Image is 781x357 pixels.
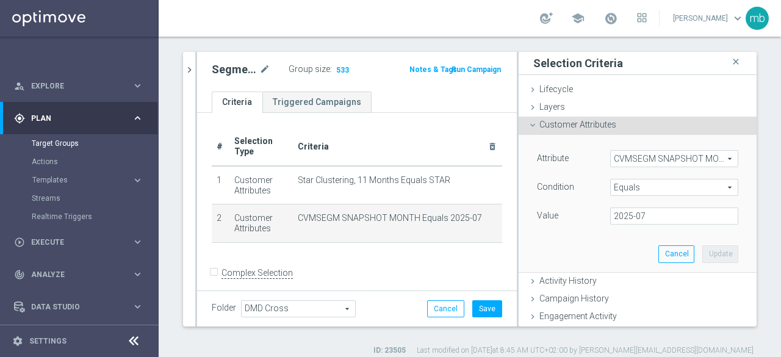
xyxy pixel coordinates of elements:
[539,276,597,286] span: Activity History
[184,64,195,76] i: chevron_right
[611,151,738,167] span: CVMSEGM SNAPSHOT MONTH
[13,270,144,279] button: track_changes Analyze keyboard_arrow_right
[31,239,132,246] span: Execute
[14,81,25,92] i: person_search
[183,52,195,88] button: chevron_right
[32,176,132,184] div: Templates
[14,301,132,312] div: Data Studio
[31,115,132,122] span: Plan
[212,303,236,313] label: Folder
[229,128,293,166] th: Selection Type
[13,81,144,91] button: person_search Explore keyboard_arrow_right
[14,269,132,280] div: Analyze
[31,82,132,90] span: Explore
[32,175,144,185] button: Templates keyboard_arrow_right
[221,267,293,279] label: Complex Selection
[32,139,127,148] a: Target Groups
[212,166,229,204] td: 1
[32,193,127,203] a: Streams
[212,62,257,77] h2: Segment
[450,63,502,76] button: Run Campaign
[132,301,143,312] i: keyboard_arrow_right
[229,166,293,204] td: Customer Attributes
[731,12,744,25] span: keyboard_arrow_down
[533,56,623,70] h3: Selection Criteria
[32,153,157,171] div: Actions
[298,175,450,186] span: Star Clustering, 11 Months Equals STAR
[212,204,229,243] td: 2
[539,84,573,94] span: Lifecycle
[132,269,143,280] i: keyboard_arrow_right
[330,64,332,74] label: :
[212,128,229,166] th: #
[672,9,746,27] a: [PERSON_NAME]keyboard_arrow_down
[488,142,497,151] i: delete_forever
[32,134,157,153] div: Target Groups
[539,294,609,303] span: Campaign History
[658,245,694,262] button: Cancel
[702,245,738,262] button: Update
[32,207,157,226] div: Realtime Triggers
[298,142,329,151] span: Criteria
[571,12,585,25] span: school
[14,81,132,92] div: Explore
[289,64,330,74] label: Group size
[132,175,143,186] i: keyboard_arrow_right
[212,92,262,113] a: Criteria
[262,92,372,113] a: Triggered Campaigns
[14,323,143,355] div: Optibot
[417,345,754,356] label: Last modified on [DATE] at 8:45 AM UTC+02:00 by [PERSON_NAME][EMAIL_ADDRESS][DOMAIN_NAME]
[32,157,127,167] a: Actions
[539,311,617,321] span: Engagement Activity
[14,113,132,124] div: Plan
[539,102,565,112] span: Layers
[229,204,293,243] td: Customer Attributes
[32,176,120,184] span: Templates
[537,153,569,163] lable: Attribute
[746,7,769,30] div: mb
[132,112,143,124] i: keyboard_arrow_right
[427,300,464,317] button: Cancel
[472,300,502,317] button: Save
[132,236,143,248] i: keyboard_arrow_right
[132,80,143,92] i: keyboard_arrow_right
[14,237,132,248] div: Execute
[14,237,25,248] i: play_circle_outline
[335,65,350,77] span: 533
[32,212,127,222] a: Realtime Triggers
[31,303,132,311] span: Data Studio
[12,336,23,347] i: settings
[14,269,25,280] i: track_changes
[408,63,458,76] button: Notes & Tags
[32,189,157,207] div: Streams
[32,171,157,189] div: Templates
[539,120,616,129] span: Customer Attributes
[13,302,144,312] button: Data Studio keyboard_arrow_right
[14,113,25,124] i: gps_fixed
[298,213,482,223] span: CVMSEGM SNAPSHOT MONTH Equals 2025-07
[537,182,574,192] lable: Condition
[730,54,742,70] i: close
[13,237,144,247] button: play_circle_outline Execute keyboard_arrow_right
[31,323,128,355] a: Optibot
[31,271,132,278] span: Analyze
[13,114,144,123] button: gps_fixed Plan keyboard_arrow_right
[537,210,558,221] label: Value
[259,62,270,77] i: mode_edit
[29,337,67,345] a: Settings
[373,345,406,356] label: ID: 23505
